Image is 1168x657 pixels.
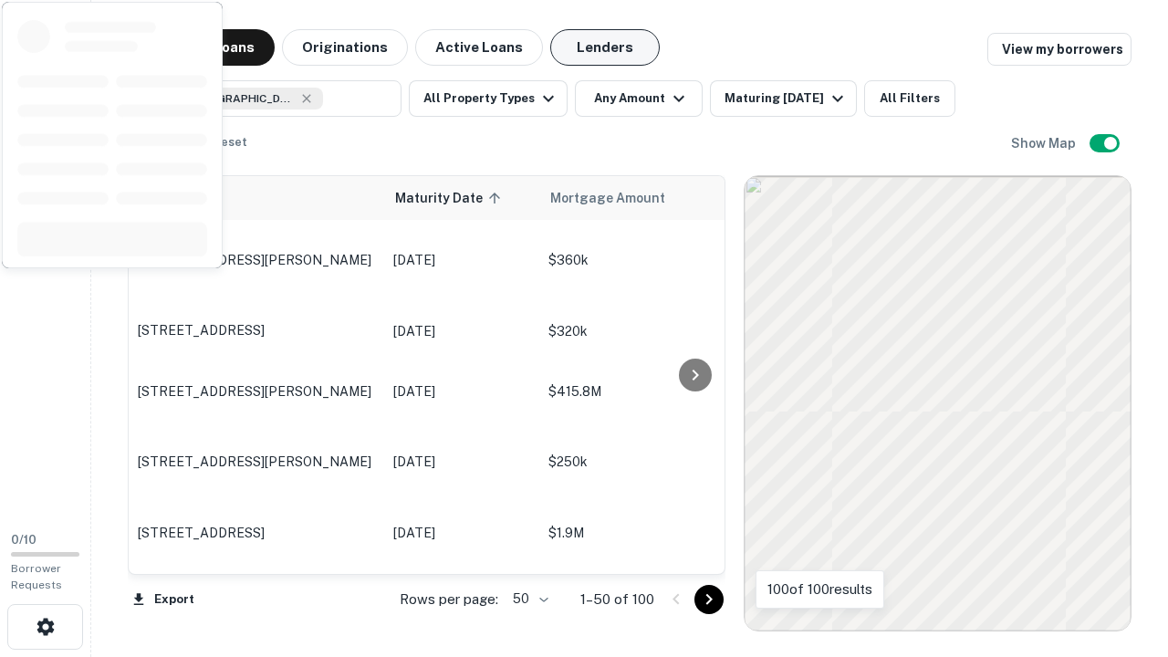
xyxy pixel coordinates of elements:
p: [DATE] [393,250,530,270]
span: Mortgage Amount [550,187,689,209]
div: 0 0 [745,176,1131,631]
p: [STREET_ADDRESS] [138,525,375,541]
p: $320k [548,321,731,341]
button: Maturing [DATE] [710,80,857,117]
p: [DATE] [393,523,530,543]
p: [DATE] [393,381,530,401]
span: 0 / 10 [11,533,36,547]
p: $250k [548,452,731,472]
a: View my borrowers [987,33,1131,66]
span: Elgin, [GEOGRAPHIC_DATA], [GEOGRAPHIC_DATA] [159,90,296,107]
span: Borrower Requests [11,562,62,591]
p: [STREET_ADDRESS][PERSON_NAME] [138,383,375,400]
p: [STREET_ADDRESS] [138,322,375,339]
button: All Filters [864,80,955,117]
th: Location [129,176,384,220]
button: Originations [282,29,408,66]
span: Maturity Date [395,187,506,209]
button: Lenders [550,29,660,66]
p: $1.9M [548,523,731,543]
th: Maturity Date [384,176,539,220]
button: Go to next page [694,585,724,614]
p: 1–50 of 100 [580,589,654,610]
p: [DATE] [393,452,530,472]
p: $360k [548,250,731,270]
button: Export [128,586,199,613]
p: Rows per page: [400,589,498,610]
p: [DATE] [393,321,530,341]
iframe: Chat Widget [1077,511,1168,599]
div: 50 [506,586,551,612]
p: $415.8M [548,381,731,401]
p: [STREET_ADDRESS][PERSON_NAME] [138,454,375,470]
div: Maturing [DATE] [725,88,849,109]
p: [STREET_ADDRESS][PERSON_NAME] [138,252,375,268]
button: All Property Types [409,80,568,117]
button: Reset [201,124,259,161]
h6: Show Map [1011,133,1079,153]
button: Any Amount [575,80,703,117]
button: Active Loans [415,29,543,66]
p: 100 of 100 results [767,579,872,600]
th: Mortgage Amount [539,176,740,220]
